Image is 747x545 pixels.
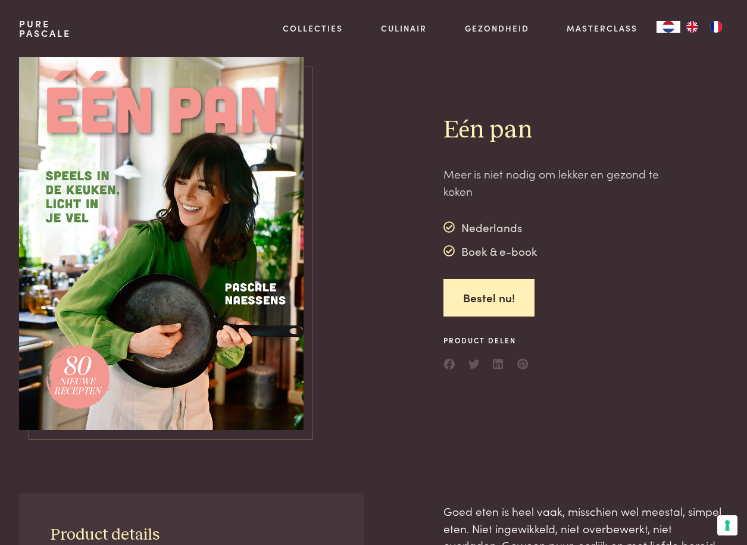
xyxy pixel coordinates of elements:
a: Collecties [283,22,343,35]
a: PurePascale [19,19,71,38]
div: Nederlands [443,218,537,236]
a: Culinair [381,22,427,35]
a: EN [680,21,704,33]
a: Gezondheid [465,22,529,35]
a: Bestel nu! [443,279,535,317]
div: Boek & e-book [443,242,537,260]
ul: Language list [680,21,728,33]
h2: Eén pan [443,115,667,146]
a: NL [657,21,680,33]
span: Product delen [443,335,529,346]
img: https://admin.purepascale.com/wp-content/uploads/2025/07/een-pan-voorbeeldcover.png [19,57,304,430]
button: Uw voorkeuren voor toestemming voor trackingtechnologieën [717,515,737,535]
aside: Language selected: Nederlands [657,21,728,33]
div: Language [657,21,680,33]
p: Meer is niet nodig om lekker en gezond te koken [443,165,667,199]
span: Product details [51,527,160,543]
a: FR [704,21,728,33]
a: Masterclass [567,22,637,35]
